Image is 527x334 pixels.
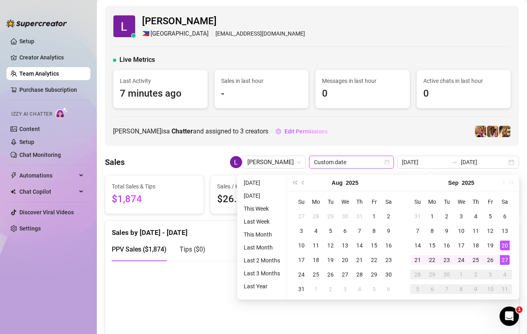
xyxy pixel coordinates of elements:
[381,194,396,209] th: Sa
[439,238,454,253] td: 2025-09-16
[25,265,32,271] button: Emoji picker
[410,282,425,296] td: 2025-10-05
[39,4,92,10] h1: [PERSON_NAME]
[468,282,483,296] td: 2025-10-09
[294,194,309,209] th: Su
[384,241,393,250] div: 16
[355,226,364,236] div: 7
[276,129,281,134] span: setting
[180,245,205,253] span: Tips ( $0 )
[326,241,335,250] div: 12
[323,282,338,296] td: 2025-09-02
[410,194,425,209] th: Su
[454,238,468,253] td: 2025-09-17
[38,265,45,271] button: Gif picker
[294,224,309,238] td: 2025-08-03
[498,209,512,224] td: 2025-09-06
[105,156,125,168] h4: Sales
[500,255,510,265] div: 27
[402,158,448,167] input: Start date
[471,241,481,250] div: 18
[294,267,309,282] td: 2025-08-24
[427,226,437,236] div: 8
[456,255,466,265] div: 24
[309,209,323,224] td: 2025-07-28
[454,224,468,238] td: 2025-09-10
[410,253,425,267] td: 2025-09-21
[468,253,483,267] td: 2025-09-25
[367,253,381,267] td: 2025-08-22
[367,194,381,209] th: Fr
[240,217,283,226] li: Last Week
[322,86,403,101] span: 0
[381,282,396,296] td: 2025-09-06
[413,211,422,221] div: 31
[500,241,510,250] div: 20
[275,125,328,138] button: Edit Permissions
[498,238,512,253] td: 2025-09-20
[294,209,309,224] td: 2025-07-27
[17,76,145,92] div: Hey [PERSON_NAME],
[487,126,498,137] img: ˚｡୨୧˚Quinn˚୨୧｡˚
[413,270,422,279] div: 28
[323,267,338,282] td: 2025-08-26
[451,159,458,165] span: swap-right
[217,182,302,191] span: Sales / Hour
[439,209,454,224] td: 2025-09-02
[471,270,481,279] div: 2
[369,255,379,265] div: 22
[309,238,323,253] td: 2025-08-11
[338,253,352,267] td: 2025-08-20
[384,284,393,294] div: 6
[19,70,59,77] a: Team Analytics
[423,76,504,85] span: Active chats in last hour
[442,284,452,294] div: 7
[498,282,512,296] td: 2025-10-11
[113,126,268,136] span: [PERSON_NAME] is a and assigned to creators
[442,270,452,279] div: 30
[311,211,321,221] div: 28
[427,255,437,265] div: 22
[51,265,58,271] button: Start recording
[309,224,323,238] td: 2025-08-04
[427,270,437,279] div: 29
[384,255,393,265] div: 23
[311,270,321,279] div: 25
[483,224,498,238] td: 2025-09-12
[439,282,454,296] td: 2025-10-07
[323,224,338,238] td: 2025-08-05
[112,182,197,191] span: Total Sales & Tips
[475,126,486,137] img: Daniela
[369,241,379,250] div: 15
[498,267,512,282] td: 2025-10-04
[240,243,283,252] li: Last Month
[442,211,452,221] div: 2
[326,255,335,265] div: 19
[142,3,156,18] div: Close
[338,282,352,296] td: 2025-09-03
[456,270,466,279] div: 1
[6,19,67,27] img: logo-BBDzfeDw.svg
[340,270,350,279] div: 27
[462,175,474,191] button: Choose a year
[297,255,306,265] div: 17
[240,191,283,201] li: [DATE]
[142,29,150,39] span: 🇵🇭
[338,194,352,209] th: We
[338,238,352,253] td: 2025-08-13
[297,270,306,279] div: 24
[36,60,79,66] span: [PERSON_NAME]
[17,57,29,70] img: Profile image for Ella
[425,267,439,282] td: 2025-09-29
[323,194,338,209] th: Tu
[19,185,77,198] span: Chat Copilot
[498,224,512,238] td: 2025-09-13
[367,209,381,224] td: 2025-08-01
[240,230,283,239] li: This Month
[309,267,323,282] td: 2025-08-25
[381,253,396,267] td: 2025-08-23
[468,194,483,209] th: Th
[499,126,510,137] img: *ੈ˚daniela*ੈ
[240,281,283,291] li: Last Year
[221,86,302,101] span: -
